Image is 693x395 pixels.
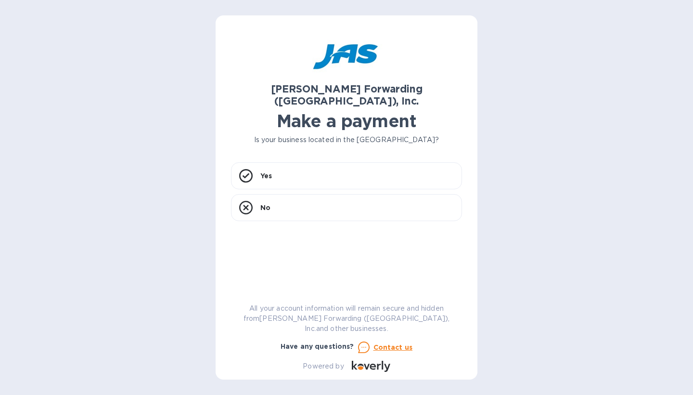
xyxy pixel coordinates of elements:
p: All your account information will remain secure and hidden from [PERSON_NAME] Forwarding ([GEOGRA... [231,303,462,334]
p: Is your business located in the [GEOGRAPHIC_DATA]? [231,135,462,145]
b: Have any questions? [281,342,354,350]
u: Contact us [373,343,413,351]
p: Yes [260,171,272,181]
h1: Make a payment [231,111,462,131]
b: [PERSON_NAME] Forwarding ([GEOGRAPHIC_DATA]), Inc. [271,83,423,107]
p: No [260,203,270,212]
p: Powered by [303,361,344,371]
